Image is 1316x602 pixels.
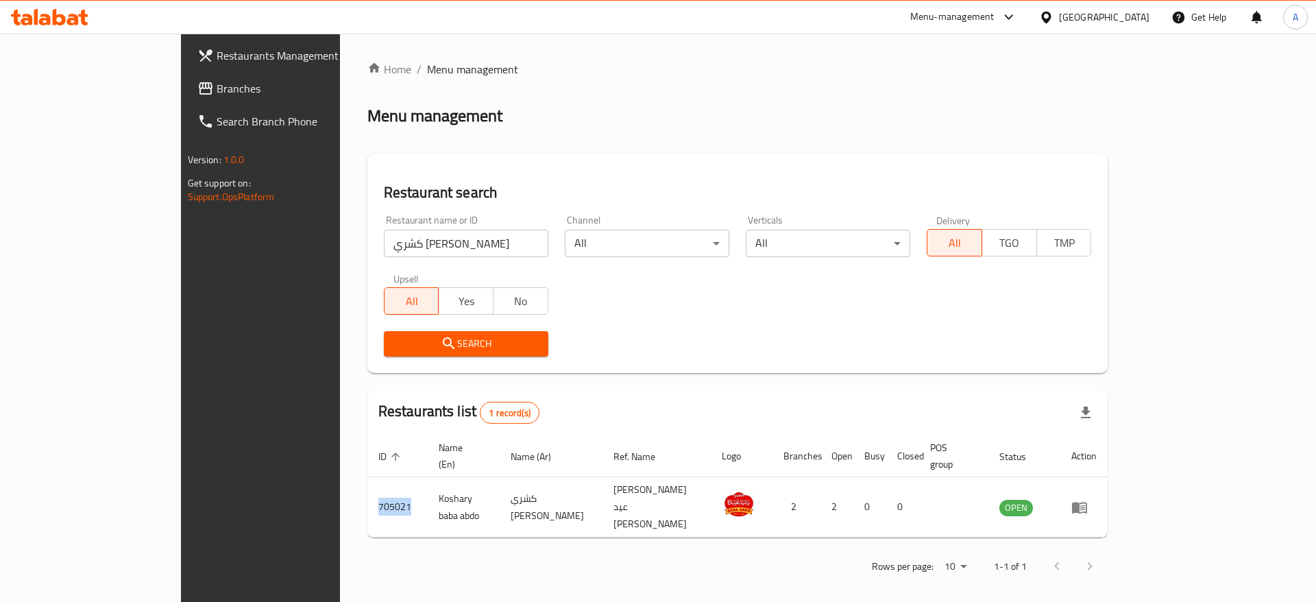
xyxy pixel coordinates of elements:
div: Rows per page: [939,557,972,577]
li: / [417,61,422,77]
div: All [746,230,910,257]
th: Logo [711,435,772,477]
td: كشري [PERSON_NAME] [500,477,602,538]
span: Status [999,448,1044,465]
span: Branches [217,80,390,97]
span: Name (En) [439,440,483,472]
span: 1 record(s) [480,407,539,420]
h2: Menu management [367,105,502,127]
div: Export file [1069,396,1102,429]
a: Branches [186,72,401,105]
button: All [927,229,982,256]
a: Search Branch Phone [186,105,401,138]
button: All [384,287,439,315]
div: Menu-management [910,9,995,25]
th: Branches [772,435,820,477]
h2: Restaurant search [384,182,1092,203]
img: Koshary baba abdo [722,487,756,522]
th: Busy [853,435,886,477]
span: Ref. Name [613,448,673,465]
th: Action [1060,435,1108,477]
button: TMP [1036,229,1092,256]
p: Rows per page: [872,558,934,575]
div: [GEOGRAPHIC_DATA] [1059,10,1149,25]
span: POS group [930,440,972,472]
span: A [1293,10,1298,25]
button: Search [384,331,548,357]
h2: Restaurants list [378,401,539,424]
p: 1-1 of 1 [994,558,1027,575]
span: OPEN [999,500,1033,516]
label: Upsell [393,274,419,283]
td: 2 [820,477,853,538]
table: enhanced table [367,435,1108,538]
a: Restaurants Management [186,39,401,72]
span: All [390,291,434,311]
td: 0 [886,477,919,538]
div: Menu [1071,499,1097,516]
td: [PERSON_NAME] عيد [PERSON_NAME] [602,477,711,538]
span: Name (Ar) [511,448,569,465]
input: Search for restaurant name or ID.. [384,230,548,257]
button: Yes [438,287,493,315]
span: Menu management [427,61,518,77]
span: TGO [988,233,1032,253]
button: TGO [982,229,1037,256]
td: 0 [853,477,886,538]
td: Koshary baba abdo [428,477,500,538]
span: Version: [188,151,221,169]
button: No [493,287,548,315]
span: All [933,233,977,253]
th: Closed [886,435,919,477]
span: Search Branch Phone [217,113,390,130]
span: 1.0.0 [223,151,245,169]
span: Get support on: [188,174,251,192]
td: 2 [772,477,820,538]
span: TMP [1043,233,1086,253]
span: Yes [444,291,488,311]
a: Support.OpsPlatform [188,188,275,206]
div: All [565,230,729,257]
span: Restaurants Management [217,47,390,64]
span: Search [395,335,537,352]
div: Total records count [480,402,539,424]
span: ID [378,448,404,465]
span: No [499,291,543,311]
th: Open [820,435,853,477]
nav: breadcrumb [367,61,1108,77]
label: Delivery [936,215,971,225]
